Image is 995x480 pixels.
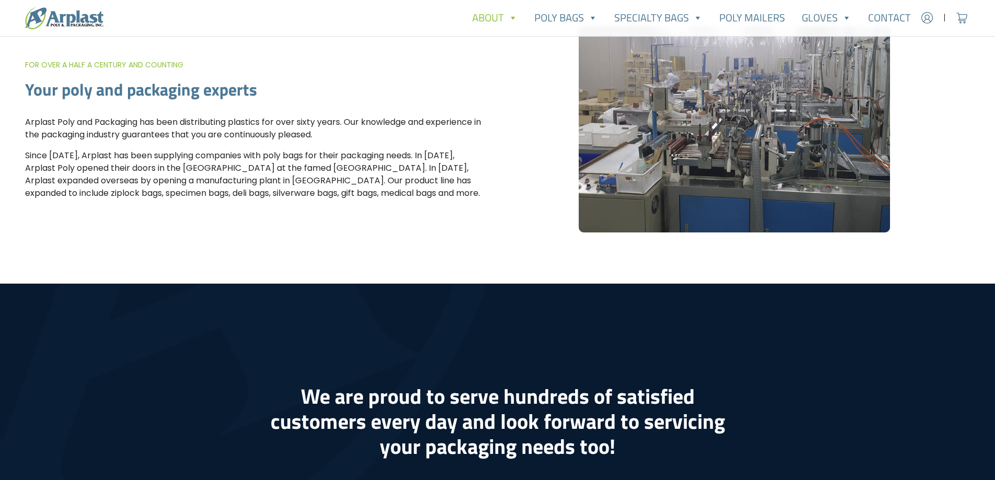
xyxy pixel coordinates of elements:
p: Since [DATE], Arplast has been supplying companies with poly bags for their packaging needs. In [... [25,149,485,200]
h1: We are proud to serve hundreds of satisfied customers every day and look forward to servicing you... [261,384,734,459]
a: Contact [860,7,919,28]
span: | [943,11,946,24]
a: About [464,7,526,28]
img: logo [25,7,103,29]
p: Arplast Poly and Packaging has been distributing plastics for over sixty years. Our knowledge and... [25,116,485,141]
a: Specialty Bags [606,7,711,28]
a: Gloves [793,7,860,28]
a: Poly Bags [526,7,606,28]
h2: Your poly and packaging experts [25,79,485,99]
a: Poly Mailers [711,7,793,28]
small: For over a half a century and counting [25,60,183,70]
